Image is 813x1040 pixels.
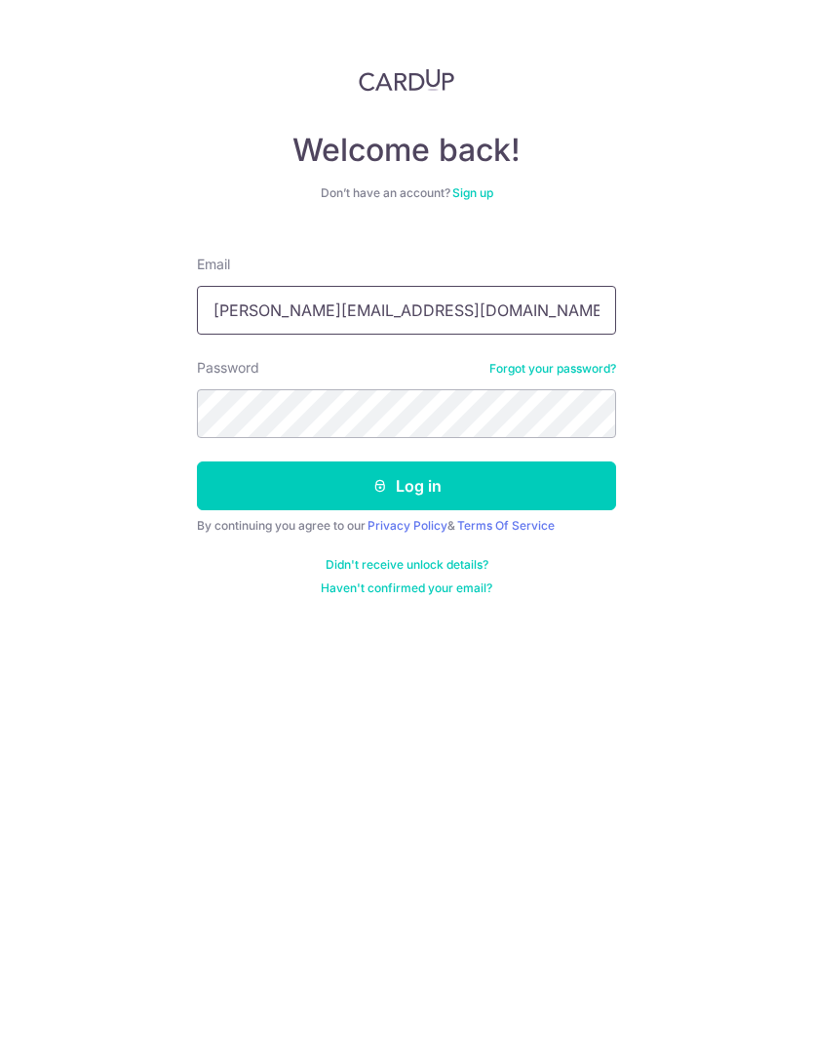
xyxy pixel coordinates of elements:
[489,361,616,377] a: Forgot your password?
[359,68,454,92] img: CardUp Logo
[197,185,616,201] div: Don’t have an account?
[457,518,555,533] a: Terms Of Service
[197,518,616,534] div: By continuing you agree to our &
[326,557,488,573] a: Didn't receive unlock details?
[368,518,447,533] a: Privacy Policy
[197,461,616,510] button: Log in
[197,131,616,170] h4: Welcome back!
[197,286,616,335] input: Enter your Email
[452,185,493,200] a: Sign up
[321,580,492,596] a: Haven't confirmed your email?
[197,358,259,378] label: Password
[197,255,230,274] label: Email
